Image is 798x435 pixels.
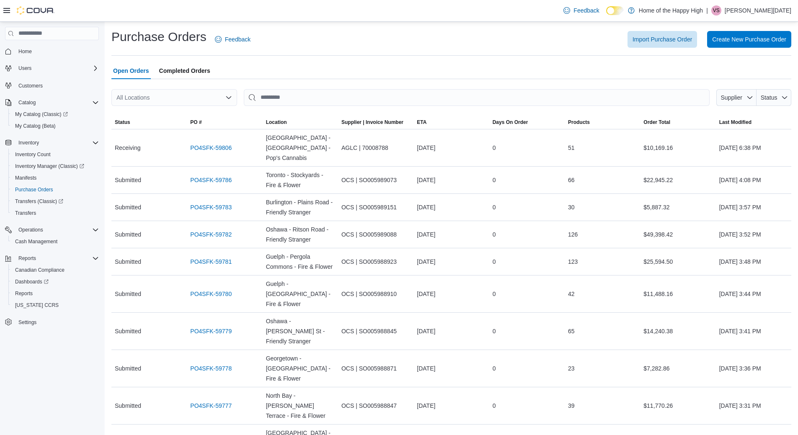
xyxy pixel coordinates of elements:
[568,119,590,126] span: Products
[8,288,102,299] button: Reports
[15,238,57,245] span: Cash Management
[8,276,102,288] a: Dashboards
[266,279,335,309] span: Guelph - [GEOGRAPHIC_DATA] - Fire & Flower
[18,65,31,72] span: Users
[15,210,36,216] span: Transfers
[266,224,335,245] span: Oshawa - Ritson Road - Friendly Stranger
[560,2,602,19] a: Feedback
[12,173,40,183] a: Manifests
[266,133,335,163] span: [GEOGRAPHIC_DATA] - [GEOGRAPHIC_DATA] - Pop's Cannabis
[187,116,262,129] button: PO #
[266,119,287,126] div: Location
[713,5,720,15] span: VS
[640,286,715,302] div: $11,488.16
[2,79,102,91] button: Customers
[190,119,201,126] span: PO #
[8,264,102,276] button: Canadian Compliance
[716,253,791,270] div: [DATE] 3:48 PM
[8,236,102,247] button: Cash Management
[225,94,232,101] button: Open list of options
[15,163,84,170] span: Inventory Manager (Classic)
[568,326,575,336] span: 65
[115,257,141,267] span: Submitted
[716,323,791,340] div: [DATE] 3:41 PM
[15,98,99,108] span: Catalog
[15,175,36,181] span: Manifests
[12,161,99,171] span: Inventory Manager (Classic)
[15,63,99,73] span: Users
[493,202,496,212] span: 0
[15,138,42,148] button: Inventory
[493,326,496,336] span: 0
[115,229,141,239] span: Submitted
[568,401,575,411] span: 39
[413,397,489,414] div: [DATE]
[12,237,61,247] a: Cash Management
[12,265,99,275] span: Canadian Compliance
[338,253,413,270] div: OCS | SO005988923
[338,397,413,414] div: OCS | SO005988847
[2,137,102,149] button: Inventory
[341,119,403,126] span: Supplier | Invoice Number
[493,401,496,411] span: 0
[15,317,40,327] a: Settings
[413,360,489,377] div: [DATE]
[8,149,102,160] button: Inventory Count
[18,48,32,55] span: Home
[266,252,335,272] span: Guelph - Pergola Commons - Fire & Flower
[190,202,232,212] a: PO4SFK-59783
[115,119,130,126] span: Status
[640,226,715,243] div: $49,398.42
[12,208,99,218] span: Transfers
[17,6,54,15] img: Cova
[338,139,413,156] div: AGLC | 70008788
[640,139,715,156] div: $10,169.16
[493,257,496,267] span: 0
[159,62,210,79] span: Completed Orders
[568,175,575,185] span: 66
[212,31,254,48] a: Feedback
[493,175,496,185] span: 0
[2,316,102,328] button: Settings
[12,288,99,299] span: Reports
[111,116,187,129] button: Status
[640,360,715,377] div: $7,282.86
[15,138,99,148] span: Inventory
[18,99,36,106] span: Catalog
[568,257,578,267] span: 123
[2,97,102,108] button: Catalog
[190,143,232,153] a: PO4SFK-59806
[18,255,36,262] span: Reports
[413,172,489,188] div: [DATE]
[15,225,46,235] button: Operations
[15,98,39,108] button: Catalog
[413,253,489,270] div: [DATE]
[15,111,68,118] span: My Catalog (Classic)
[716,360,791,377] div: [DATE] 3:36 PM
[190,401,232,411] a: PO4SFK-59777
[12,185,57,195] a: Purchase Orders
[719,119,752,126] span: Last Modified
[115,363,141,373] span: Submitted
[115,143,140,153] span: Receiving
[190,363,232,373] a: PO4SFK-59778
[338,360,413,377] div: OCS | SO005988871
[606,15,607,15] span: Dark Mode
[15,81,46,91] a: Customers
[716,89,757,106] button: Supplier
[2,45,102,57] button: Home
[266,170,335,190] span: Toronto - Stockyards - Fire & Flower
[8,196,102,207] a: Transfers (Classic)
[12,161,88,171] a: Inventory Manager (Classic)
[568,202,575,212] span: 30
[8,184,102,196] button: Purchase Orders
[568,289,575,299] span: 42
[190,289,232,299] a: PO4SFK-59780
[640,323,715,340] div: $14,240.38
[568,143,575,153] span: 51
[12,196,67,206] a: Transfers (Classic)
[190,326,232,336] a: PO4SFK-59779
[338,172,413,188] div: OCS | SO005989073
[15,186,53,193] span: Purchase Orders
